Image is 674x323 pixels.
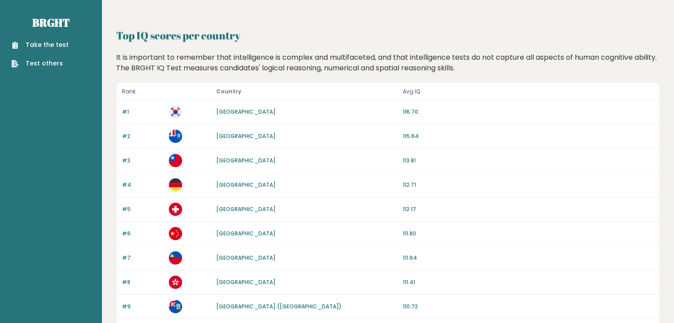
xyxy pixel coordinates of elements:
a: Take the test [12,40,69,50]
b: Country [216,88,242,95]
img: ch.svg [169,203,182,216]
a: [GEOGRAPHIC_DATA] [216,254,276,261]
img: cn.svg [169,227,182,240]
a: Brght [32,15,70,30]
p: 116.70 [403,108,654,116]
h2: Top IQ scores per country [116,27,660,43]
p: 110.72 [403,303,654,311]
a: [GEOGRAPHIC_DATA] [216,278,276,286]
p: 112.71 [403,181,654,189]
p: Rank [122,86,164,97]
p: #7 [122,254,164,262]
p: #4 [122,181,164,189]
p: #2 [122,132,164,140]
p: 115.64 [403,132,654,140]
a: [GEOGRAPHIC_DATA] ([GEOGRAPHIC_DATA]) [216,303,342,310]
p: #9 [122,303,164,311]
img: hk.svg [169,276,182,289]
div: It is important to remember that intelligence is complex and multifaceted, and that intelligence ... [113,52,663,73]
p: 111.64 [403,254,654,262]
p: Avg IQ [403,86,654,97]
p: #5 [122,205,164,213]
img: kr.svg [169,105,182,119]
img: li.svg [169,251,182,265]
a: [GEOGRAPHIC_DATA] [216,157,276,164]
p: 113.81 [403,157,654,165]
p: 112.17 [403,205,654,213]
p: #6 [122,230,164,238]
img: tw.svg [169,154,182,167]
p: #3 [122,157,164,165]
a: [GEOGRAPHIC_DATA] [216,108,276,115]
img: tf.svg [169,130,182,143]
p: #8 [122,278,164,286]
img: de.svg [169,178,182,192]
p: 111.80 [403,230,654,238]
p: 111.41 [403,278,654,286]
a: [GEOGRAPHIC_DATA] [216,230,276,237]
p: #1 [122,108,164,116]
a: Test others [12,59,69,68]
a: [GEOGRAPHIC_DATA] [216,132,276,140]
a: [GEOGRAPHIC_DATA] [216,181,276,188]
a: [GEOGRAPHIC_DATA] [216,205,276,213]
img: fk.svg [169,300,182,313]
